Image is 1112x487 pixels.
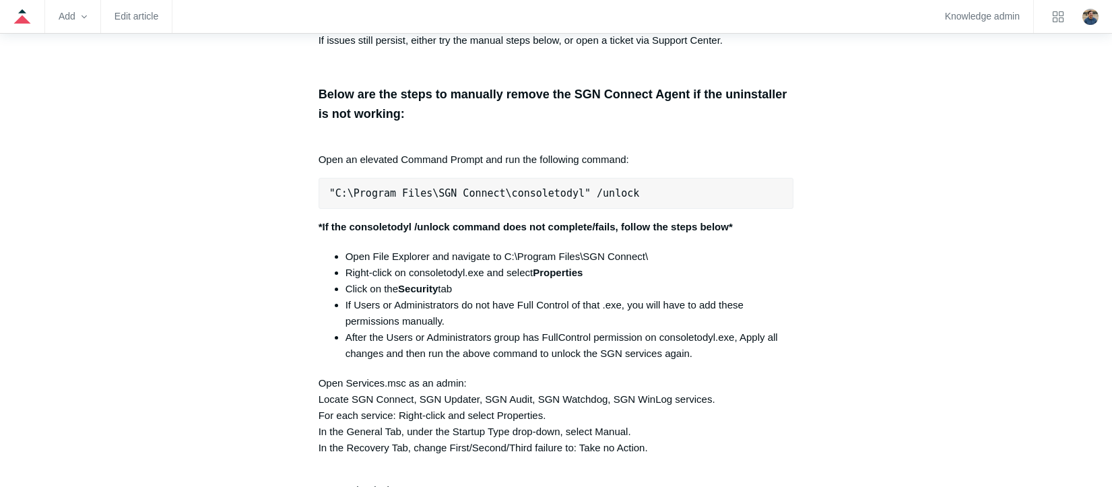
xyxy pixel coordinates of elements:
[319,221,733,232] strong: *If the consoletodyl /unlock command does not complete/fails, follow the steps below*
[346,329,794,362] li: After the Users or Administrators group has FullControl permission on consoletodyl.exe, Apply all...
[1082,9,1099,25] img: user avatar
[346,265,794,281] li: Right-click on consoletodyl.exe and select
[319,135,794,168] p: Open an elevated Command Prompt and run the following command:
[346,297,794,329] li: If Users or Administrators do not have Full Control of that .exe, you will have to add these perm...
[319,375,794,456] p: Open Services.msc as an admin: Locate SGN Connect, SGN Updater, SGN Audit, SGN Watchdog, SGN WinL...
[1082,9,1099,25] zd-hc-trigger: Click your profile icon to open the profile menu
[533,267,583,278] strong: Properties
[346,249,794,265] li: Open File Explorer and navigate to C:\Program Files\SGN Connect\
[945,13,1020,20] a: Knowledge admin
[59,13,87,20] zd-hc-trigger: Add
[398,283,438,294] strong: Security
[346,281,794,297] li: Click on the tab
[319,32,794,48] p: If issues still persist, either try the manual steps below, or open a ticket via Support Center.
[115,13,158,20] a: Edit article
[319,178,794,209] pre: "C:\Program Files\SGN Connect\consoletodyl" /unlock
[319,85,794,124] h3: Below are the steps to manually remove the SGN Connect Agent if the uninstaller is not working:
